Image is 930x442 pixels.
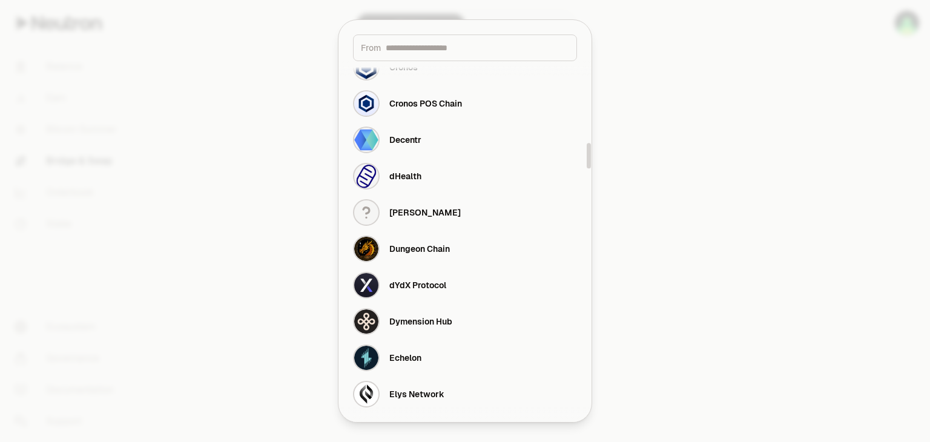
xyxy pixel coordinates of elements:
[389,97,462,110] div: Cronos POS Chain
[389,352,421,364] div: Echelon
[389,170,421,182] div: dHealth
[354,237,378,261] img: Dungeon Chain Logo
[389,134,421,146] div: Decentr
[389,61,418,73] div: Cronos
[354,382,378,406] img: Elys Network Logo
[389,315,452,328] div: Dymension Hub
[354,55,378,79] img: Cronos Logo
[361,42,381,54] span: From
[346,303,584,340] button: Dymension Hub LogoDymension Hub
[346,231,584,267] button: Dungeon Chain LogoDungeon Chain
[346,49,584,85] button: Cronos LogoCronos
[354,91,378,116] img: Cronos POS Chain Logo
[354,309,378,334] img: Dymension Hub Logo
[346,158,584,194] button: dHealth LogodHealth
[354,346,378,370] img: Echelon Logo
[354,273,378,297] img: dYdX Protocol Logo
[354,164,378,188] img: dHealth Logo
[346,122,584,158] button: Decentr LogoDecentr
[354,128,378,152] img: Decentr Logo
[389,279,446,291] div: dYdX Protocol
[389,388,444,400] div: Elys Network
[346,267,584,303] button: dYdX Protocol LogodYdX Protocol
[389,206,461,219] div: [PERSON_NAME]
[346,340,584,376] button: Echelon LogoEchelon
[346,194,584,231] button: [PERSON_NAME]
[389,243,450,255] div: Dungeon Chain
[346,85,584,122] button: Cronos POS Chain LogoCronos POS Chain
[346,376,584,412] button: Elys Network LogoElys Network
